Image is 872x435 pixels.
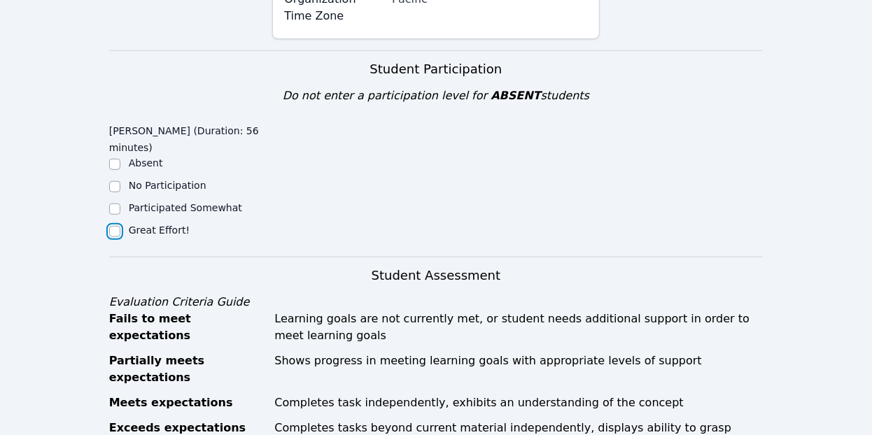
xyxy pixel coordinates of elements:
div: Shows progress in meeting learning goals with appropriate levels of support [274,352,763,386]
div: Fails to meet expectations [109,311,267,344]
div: Partially meets expectations [109,352,267,386]
div: Evaluation Criteria Guide [109,294,764,311]
label: Participated Somewhat [129,202,242,213]
legend: [PERSON_NAME] (Duration: 56 minutes) [109,118,273,156]
label: Great Effort! [129,224,190,236]
label: No Participation [129,180,206,191]
div: Do not enter a participation level for students [109,87,764,104]
div: Learning goals are not currently met, or student needs additional support in order to meet learni... [274,311,763,344]
span: ABSENT [491,89,540,102]
div: Meets expectations [109,394,267,411]
h3: Student Participation [109,59,764,79]
div: Completes task independently, exhibits an understanding of the concept [274,394,763,411]
label: Absent [129,157,163,169]
h3: Student Assessment [109,266,764,285]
